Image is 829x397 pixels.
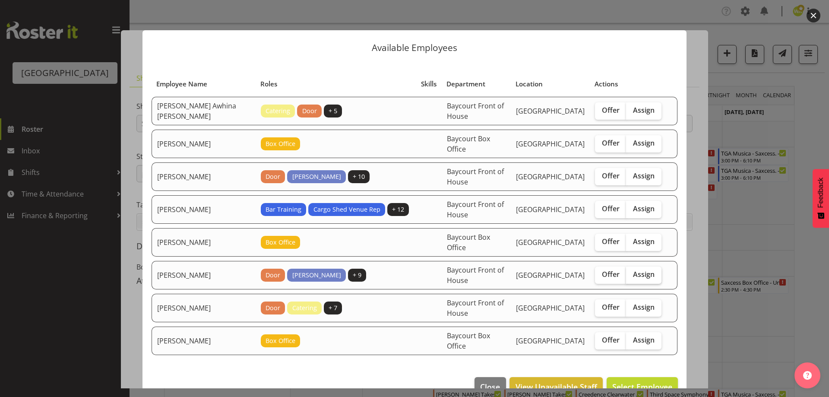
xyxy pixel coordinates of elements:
span: Offer [602,172,620,180]
td: [PERSON_NAME] [152,195,256,224]
span: [GEOGRAPHIC_DATA] [516,238,585,247]
span: Offer [602,106,620,114]
img: help-xxl-2.png [803,371,812,380]
td: [PERSON_NAME] [152,162,256,191]
span: Assign [633,270,655,279]
span: Offer [602,204,620,213]
span: Close [480,381,500,392]
span: [GEOGRAPHIC_DATA] [516,139,585,149]
button: View Unavailable Staff [509,377,602,396]
span: [PERSON_NAME] [292,172,341,181]
span: Box Office [266,336,295,346]
td: [PERSON_NAME] [152,228,256,257]
span: Door [266,270,280,280]
span: Bar Training [266,205,301,214]
button: Select Employee [607,377,678,396]
span: Baycourt Front of House [447,265,504,285]
span: Door [302,106,317,116]
button: Feedback - Show survey [813,169,829,228]
span: Assign [633,106,655,114]
span: Offer [602,139,620,147]
span: Catering [292,303,317,313]
span: Offer [602,303,620,311]
span: Baycourt Front of House [447,167,504,187]
span: Assign [633,172,655,180]
span: [GEOGRAPHIC_DATA] [516,205,585,214]
span: [GEOGRAPHIC_DATA] [516,270,585,280]
span: + 12 [392,205,404,214]
span: [GEOGRAPHIC_DATA] [516,303,585,313]
span: Employee Name [156,79,207,89]
span: + 7 [329,303,337,313]
span: View Unavailable Staff [516,381,597,392]
span: Assign [633,336,655,344]
span: Baycourt Front of House [447,200,504,219]
td: [PERSON_NAME] Awhina [PERSON_NAME] [152,97,256,125]
td: [PERSON_NAME] [152,327,256,355]
span: Offer [602,336,620,344]
span: Location [516,79,543,89]
span: Skills [421,79,437,89]
span: Department [446,79,485,89]
span: Box Office [266,139,295,149]
button: Close [475,377,506,396]
span: Baycourt Front of House [447,298,504,318]
span: + 9 [353,270,361,280]
span: Baycourt Box Office [447,232,490,252]
span: Offer [602,237,620,246]
span: Assign [633,204,655,213]
span: Feedback [817,178,825,208]
span: [GEOGRAPHIC_DATA] [516,336,585,346]
span: [PERSON_NAME] [292,270,341,280]
span: Baycourt Box Office [447,134,490,154]
span: Baycourt Box Office [447,331,490,351]
span: Door [266,172,280,181]
span: Door [266,303,280,313]
td: [PERSON_NAME] [152,261,256,289]
span: Actions [595,79,618,89]
span: Assign [633,303,655,311]
span: Baycourt Front of House [447,101,504,121]
span: + 5 [329,106,337,116]
span: [GEOGRAPHIC_DATA] [516,172,585,181]
p: Available Employees [151,43,678,52]
span: [GEOGRAPHIC_DATA] [516,106,585,116]
span: Cargo Shed Venue Rep [313,205,380,214]
span: Box Office [266,238,295,247]
td: [PERSON_NAME] [152,130,256,158]
span: Catering [266,106,290,116]
span: + 10 [353,172,365,181]
span: Offer [602,270,620,279]
span: Select Employee [612,381,672,392]
span: Assign [633,139,655,147]
span: Roles [260,79,277,89]
span: Assign [633,237,655,246]
td: [PERSON_NAME] [152,294,256,322]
